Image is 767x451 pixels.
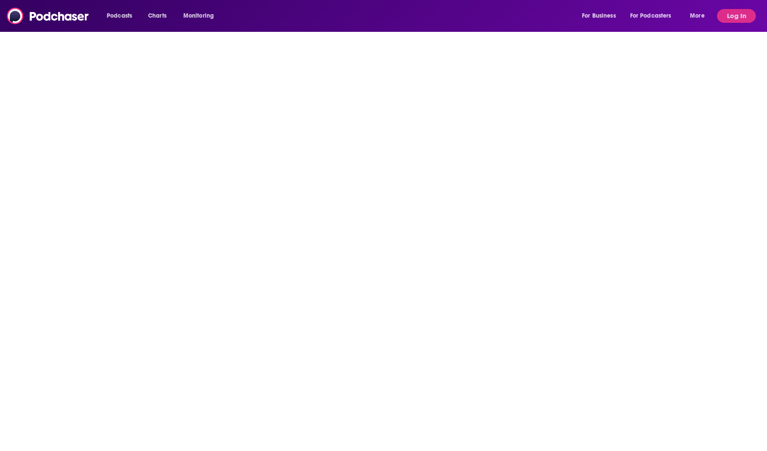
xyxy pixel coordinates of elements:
[148,10,167,22] span: Charts
[576,9,627,23] button: open menu
[717,9,756,23] button: Log In
[690,10,705,22] span: More
[582,10,616,22] span: For Business
[101,9,143,23] button: open menu
[177,9,225,23] button: open menu
[183,10,214,22] span: Monitoring
[625,9,684,23] button: open menu
[7,8,90,24] img: Podchaser - Follow, Share and Rate Podcasts
[107,10,132,22] span: Podcasts
[630,10,671,22] span: For Podcasters
[684,9,715,23] button: open menu
[142,9,172,23] a: Charts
